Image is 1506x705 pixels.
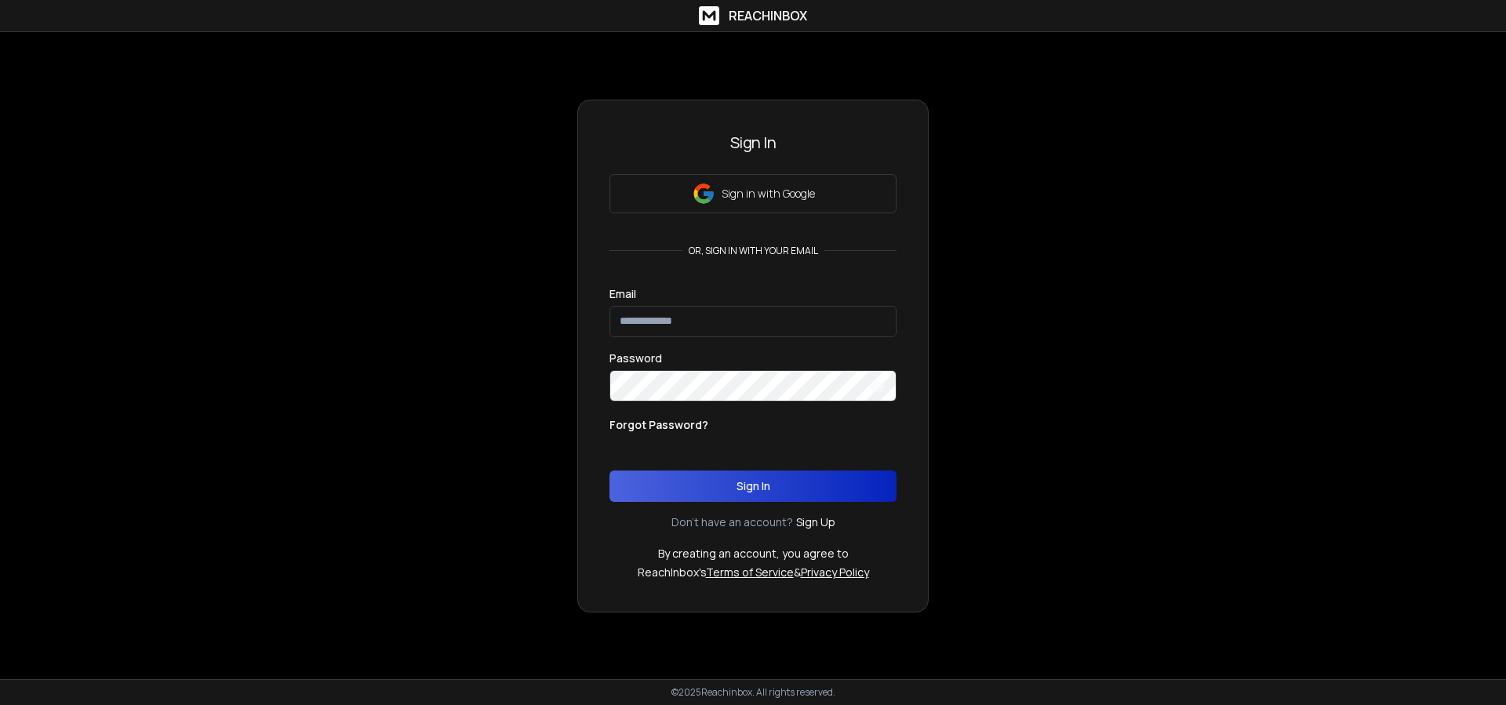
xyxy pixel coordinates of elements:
[671,686,835,699] p: © 2025 Reachinbox. All rights reserved.
[658,546,849,561] p: By creating an account, you agree to
[801,565,869,580] a: Privacy Policy
[796,514,835,530] a: Sign Up
[682,245,824,257] p: or, sign in with your email
[638,565,869,580] p: ReachInbox's &
[609,174,897,213] button: Sign in with Google
[609,289,636,300] label: Email
[609,132,897,154] h3: Sign In
[706,565,794,580] a: Terms of Service
[609,353,662,364] label: Password
[729,6,807,25] h1: ReachInbox
[609,417,708,433] p: Forgot Password?
[722,186,815,202] p: Sign in with Google
[609,471,897,502] button: Sign In
[699,6,807,25] a: ReachInbox
[671,514,793,530] p: Don't have an account?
